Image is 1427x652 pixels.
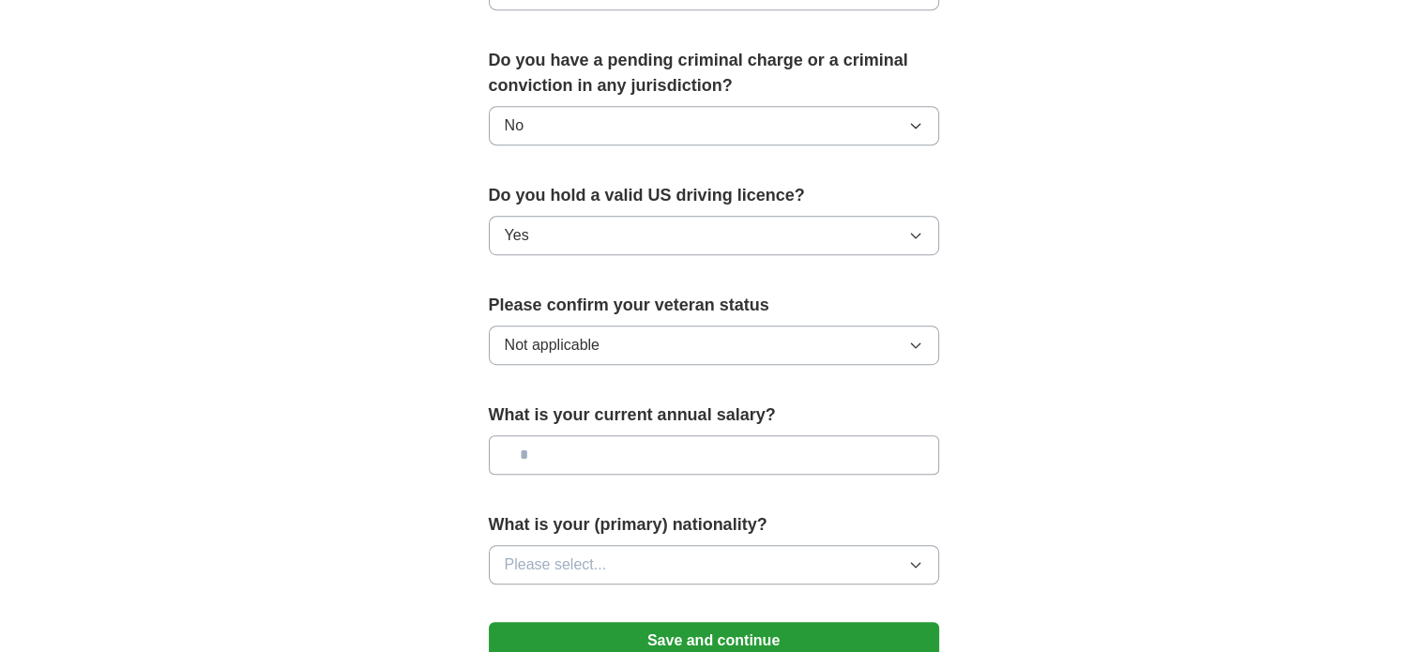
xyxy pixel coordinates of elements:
[489,545,939,584] button: Please select...
[505,114,524,137] span: No
[505,334,600,356] span: Not applicable
[489,293,939,318] label: Please confirm your veteran status
[505,553,607,576] span: Please select...
[489,183,939,208] label: Do you hold a valid US driving licence?
[489,48,939,99] label: Do you have a pending criminal charge or a criminal conviction in any jurisdiction?
[489,512,939,538] label: What is your (primary) nationality?
[489,216,939,255] button: Yes
[489,402,939,428] label: What is your current annual salary?
[489,106,939,145] button: No
[489,326,939,365] button: Not applicable
[505,224,529,247] span: Yes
